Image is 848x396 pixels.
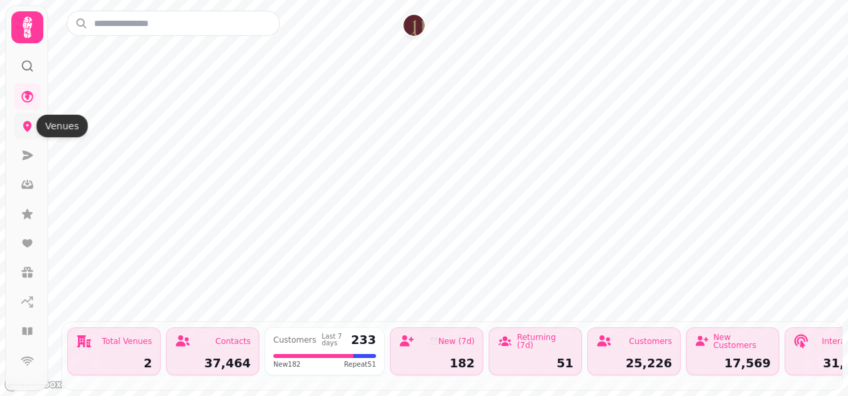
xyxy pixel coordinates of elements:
div: Contacts [215,337,251,345]
div: 233 [351,334,376,346]
div: Customers [273,336,317,344]
div: 25,226 [596,357,672,369]
a: Mapbox logo [4,377,63,392]
div: Returning (7d) [517,333,573,349]
span: Repeat 51 [344,359,376,369]
div: Customers [629,337,672,345]
div: 51 [497,357,573,369]
div: New (7d) [438,337,475,345]
div: Total Venues [102,337,152,345]
div: 182 [399,357,475,369]
div: 2 [76,357,152,369]
div: 37,464 [175,357,251,369]
div: 17,569 [695,357,771,369]
div: Venues [37,115,88,137]
div: Last 7 days [322,333,346,347]
div: New Customers [713,333,771,349]
span: New 182 [273,359,301,369]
